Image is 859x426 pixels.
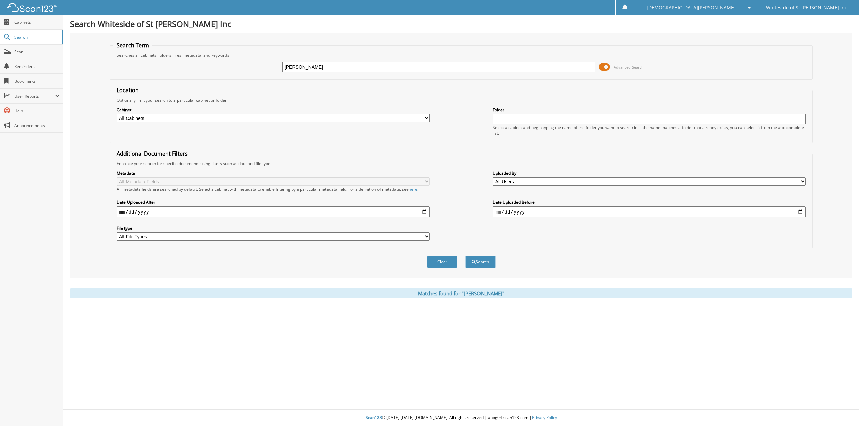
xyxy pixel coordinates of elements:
[493,107,806,113] label: Folder
[113,52,809,58] div: Searches all cabinets, folders, files, metadata, and keywords
[7,3,57,12] img: scan123-logo-white.svg
[113,150,191,157] legend: Additional Document Filters
[493,170,806,176] label: Uploaded By
[766,6,847,10] span: Whiteside of St [PERSON_NAME] Inc
[465,256,496,268] button: Search
[70,18,852,29] h1: Search Whiteside of St [PERSON_NAME] Inc
[532,415,557,420] a: Privacy Policy
[113,161,809,166] div: Enhance your search for specific documents using filters such as date and file type.
[409,186,417,192] a: here
[647,6,736,10] span: [DEMOGRAPHIC_DATA][PERSON_NAME]
[117,170,430,176] label: Metadata
[113,86,142,94] legend: Location
[117,206,430,217] input: start
[117,225,430,231] label: File type
[113,97,809,103] div: Optionally limit your search to a particular cabinet or folder
[14,78,60,84] span: Bookmarks
[14,49,60,55] span: Scan
[366,415,382,420] span: Scan123
[427,256,457,268] button: Clear
[70,288,852,298] div: Matches found for "[PERSON_NAME]"
[493,199,806,205] label: Date Uploaded Before
[113,42,152,49] legend: Search Term
[117,107,430,113] label: Cabinet
[614,65,644,70] span: Advanced Search
[14,19,60,25] span: Cabinets
[14,93,55,99] span: User Reports
[14,64,60,69] span: Reminders
[14,34,59,40] span: Search
[14,108,60,114] span: Help
[117,199,430,205] label: Date Uploaded After
[63,410,859,426] div: © [DATE]-[DATE] [DOMAIN_NAME]. All rights reserved | appg04-scan123-com |
[14,123,60,128] span: Announcements
[493,206,806,217] input: end
[493,125,806,136] div: Select a cabinet and begin typing the name of the folder you want to search in. If the name match...
[117,186,430,192] div: All metadata fields are searched by default. Select a cabinet with metadata to enable filtering b...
